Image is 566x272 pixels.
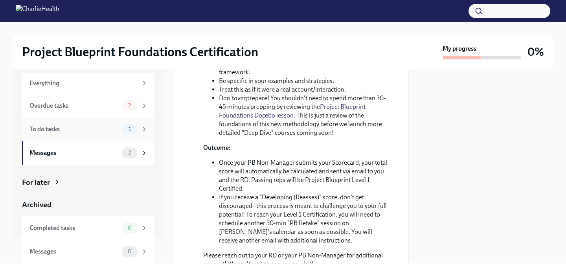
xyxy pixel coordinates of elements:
a: For later [22,177,154,187]
a: To do tasks1 [22,118,154,141]
a: Everything [22,73,154,94]
a: Overdue tasks2 [22,94,154,118]
div: Everything [29,79,138,88]
em: over [234,94,246,102]
li: If you receive a "Developing (Reasses)" score, don't get discouraged--this process is meant to ch... [219,193,390,245]
div: Messages [29,149,119,157]
a: Archived [22,200,154,210]
span: 2 [123,150,136,156]
h3: 0% [527,45,544,59]
span: 0 [123,248,136,254]
div: For later [22,177,50,187]
li: Once your PB Non-Manager submits your Scorecard, your total score will automatically be calculate... [219,158,390,193]
strong: My progress [443,44,476,53]
li: Treat this as if it were a real account/interaction. [219,85,390,94]
div: Completed tasks [29,224,119,232]
p: Please reach out to your RD or your PB Non-Manager for additional support! We can't wait to see y... [203,251,390,268]
span: 2 [123,103,136,108]
span: 1 [124,126,136,132]
a: Messages2 [22,141,154,165]
span: 0 [123,225,136,231]
a: Completed tasks0 [22,216,154,240]
h2: Project Blueprint Foundations Certification [22,44,258,60]
a: Messages0 [22,240,154,263]
li: Be specific in your examples and strategies. [219,77,390,85]
li: Don't prepare! You shouldn't need to spend more than 30-45 minutes prepping by reviewing the . Th... [219,94,390,137]
a: Project Blueprint Foundations Docebo lesson [219,103,366,119]
div: To do tasks [29,125,119,134]
strong: Outcome: [203,144,231,151]
div: Messages [29,247,119,256]
img: CharlieHealth [16,5,59,17]
div: Overdue tasks [29,101,119,110]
